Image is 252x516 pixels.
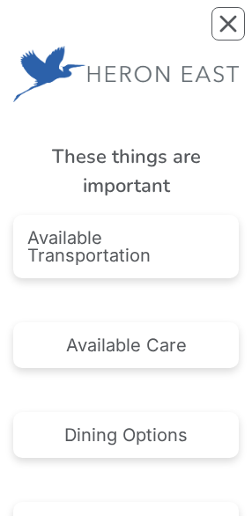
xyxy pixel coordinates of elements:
div: These things are important [13,143,239,201]
div: Available Care [66,336,187,354]
div: Dining Options [64,426,188,444]
button: Close [211,7,245,41]
div: Available Transportation [27,229,225,264]
img: 019cfd7a-41a4-42e8-a61c-9e39912f756a.png [13,46,239,102]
